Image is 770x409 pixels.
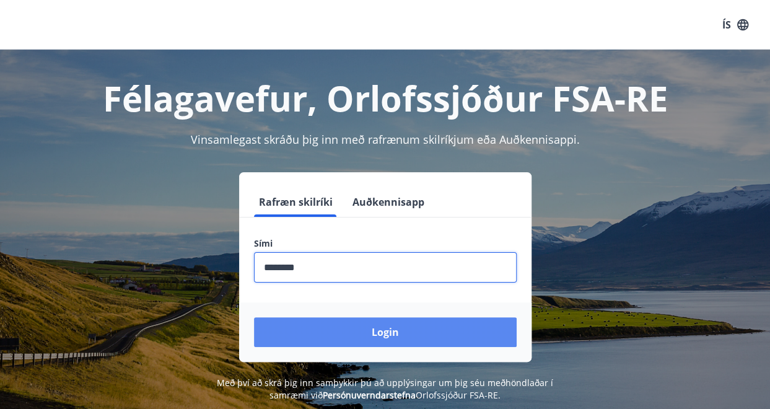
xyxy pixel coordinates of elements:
[217,377,553,401] span: Með því að skrá þig inn samþykkir þú að upplýsingar um þig séu meðhöndlaðar í samræmi við Orlofss...
[323,389,416,401] a: Persónuverndarstefna
[191,132,580,147] span: Vinsamlegast skráðu þig inn með rafrænum skilríkjum eða Auðkennisappi.
[254,317,517,347] button: Login
[15,74,755,121] h1: Félagavefur, Orlofssjóður FSA-RE
[254,187,338,217] button: Rafræn skilríki
[348,187,429,217] button: Auðkennisapp
[715,14,755,36] button: ÍS
[254,237,517,250] label: Sími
